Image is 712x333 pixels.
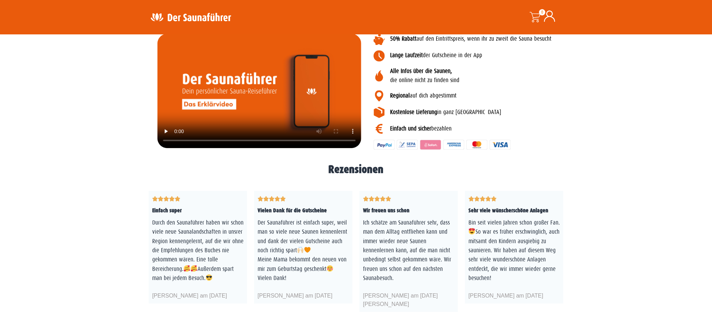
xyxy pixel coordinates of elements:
i:  [363,194,369,203]
b: Einfach und sicher [390,125,431,132]
div: 5/5 [258,194,286,203]
span: Sehr viele wünscherschöne Anlagen [468,207,548,214]
p: auf den Eintrittspreis, wenn ihr zu zweit die Sauna besucht [390,34,576,44]
span: [PERSON_NAME] am [DATE] [258,293,332,299]
i:  [386,194,391,203]
i:  [163,194,169,203]
i:  [274,194,280,203]
i:  [158,194,163,203]
i:  [152,194,158,203]
i:  [380,194,386,203]
b: Kostenlose Lieferung [390,109,437,115]
p: Bin seit vielen Jahren schon großer Fan. So war es früher erschwinglich, auch mitsamt den Kindern... [468,218,560,283]
i:  [468,194,474,203]
i:  [169,194,175,203]
span: Vielen Dank für die Gutscheine [258,207,327,214]
i:  [269,194,274,203]
img: 🧡 [304,247,311,253]
i:  [474,194,480,203]
i:  [258,194,263,203]
img: 🥰 [191,265,197,272]
i:  [263,194,269,203]
p: Durch den Saunaführer haben wir schon viele neue Saunalandschaften in unsrer Region kennengelernt... [152,218,244,283]
div: 5/5 [152,194,180,203]
i:  [369,194,374,203]
span: Einfach super [152,207,182,214]
b: 50% Rabatt [390,35,416,42]
i:  [280,194,286,203]
img: ☺️ [327,265,333,272]
span: Wir freuen uns schon [363,207,409,214]
span: [PERSON_NAME] am [DATE] [152,293,227,299]
p: die online nicht zu finden sind [390,67,576,85]
div: 5/5 [363,194,391,203]
i:  [485,194,491,203]
p: bezahlen [390,124,576,133]
img: 🙌🏼 [297,247,304,253]
i:  [374,194,380,203]
img: 🥰 [184,265,190,272]
span: 0 [539,9,545,15]
img: 😍 [469,228,475,234]
i:  [175,194,180,203]
b: Regional [390,92,410,99]
p: auf dich abgestimmt [390,91,576,100]
span: [PERSON_NAME] am [DATE][PERSON_NAME] [363,293,438,307]
p: Der Saunaführer ist einfach super, weil man so viele neue Saunen kennenlernt und dank der vielen ... [258,218,349,283]
p: in ganz [GEOGRAPHIC_DATA] [390,108,576,117]
b: Lange Laufzeit [390,52,423,59]
i:  [491,194,497,203]
img: 😎 [206,274,212,281]
p: Ich schätze am Saunaführer sehr, dass man dem Alltag entfliehen kann und immer wieder neue Saunen... [363,218,454,283]
span: [PERSON_NAME] am [DATE] [468,293,543,299]
i:  [480,194,485,203]
h1: Rezensionen [149,164,563,175]
p: der Gutscheine in der App [390,51,576,60]
b: Alle Infos über die Saunen, [390,68,452,74]
div: 5/5 [468,194,497,203]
